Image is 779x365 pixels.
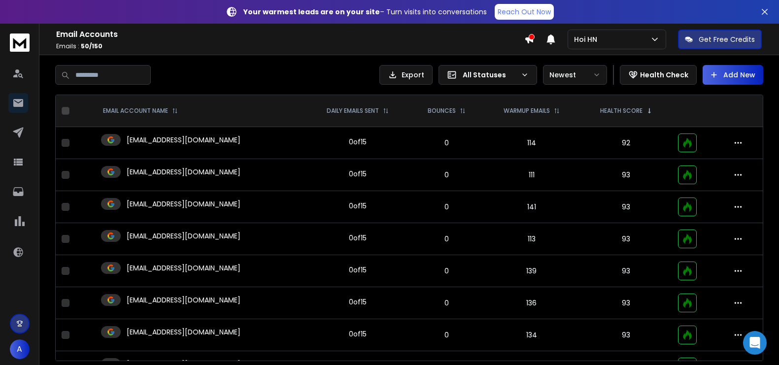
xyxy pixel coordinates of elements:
p: All Statuses [463,70,517,80]
p: Get Free Credits [699,34,755,44]
p: – Turn visits into conversations [243,7,487,17]
td: 136 [483,287,580,319]
button: Get Free Credits [678,30,762,49]
button: Newest [543,65,607,85]
p: [EMAIL_ADDRESS][DOMAIN_NAME] [127,199,240,209]
a: Reach Out Now [495,4,554,20]
p: Emails : [56,42,524,50]
div: 0 of 15 [349,169,367,179]
td: 92 [580,127,672,159]
p: 0 [416,266,477,276]
div: 0 of 15 [349,137,367,147]
button: A [10,339,30,359]
p: 0 [416,298,477,308]
img: logo [10,33,30,52]
td: 139 [483,255,580,287]
h1: Email Accounts [56,29,524,40]
td: 93 [580,287,672,319]
p: [EMAIL_ADDRESS][DOMAIN_NAME] [127,231,240,241]
p: Reach Out Now [498,7,551,17]
td: 134 [483,319,580,351]
td: 93 [580,255,672,287]
div: 0 of 15 [349,201,367,211]
div: 0 of 15 [349,297,367,307]
td: 111 [483,159,580,191]
span: 50 / 150 [81,42,102,50]
p: Health Check [640,70,688,80]
td: 93 [580,223,672,255]
p: 0 [416,330,477,340]
td: 114 [483,127,580,159]
p: [EMAIL_ADDRESS][DOMAIN_NAME] [127,263,240,273]
div: Open Intercom Messenger [743,331,767,355]
p: Hoi HN [574,34,601,44]
strong: Your warmest leads are on your site [243,7,380,17]
p: [EMAIL_ADDRESS][DOMAIN_NAME] [127,295,240,305]
td: 113 [483,223,580,255]
td: 93 [580,319,672,351]
p: 0 [416,234,477,244]
td: 93 [580,159,672,191]
td: 93 [580,191,672,223]
p: [EMAIL_ADDRESS][DOMAIN_NAME] [127,167,240,177]
div: 0 of 15 [349,329,367,339]
p: DAILY EMAILS SENT [327,107,379,115]
p: HEALTH SCORE [600,107,643,115]
p: BOUNCES [428,107,456,115]
p: 0 [416,202,477,212]
button: Add New [703,65,763,85]
div: 0 of 15 [349,265,367,275]
p: [EMAIL_ADDRESS][DOMAIN_NAME] [127,135,240,145]
div: EMAIL ACCOUNT NAME [103,107,178,115]
p: 0 [416,170,477,180]
button: Export [379,65,433,85]
div: 0 of 15 [349,233,367,243]
button: Health Check [620,65,697,85]
p: WARMUP EMAILS [504,107,550,115]
td: 141 [483,191,580,223]
p: [EMAIL_ADDRESS][DOMAIN_NAME] [127,327,240,337]
p: 0 [416,138,477,148]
